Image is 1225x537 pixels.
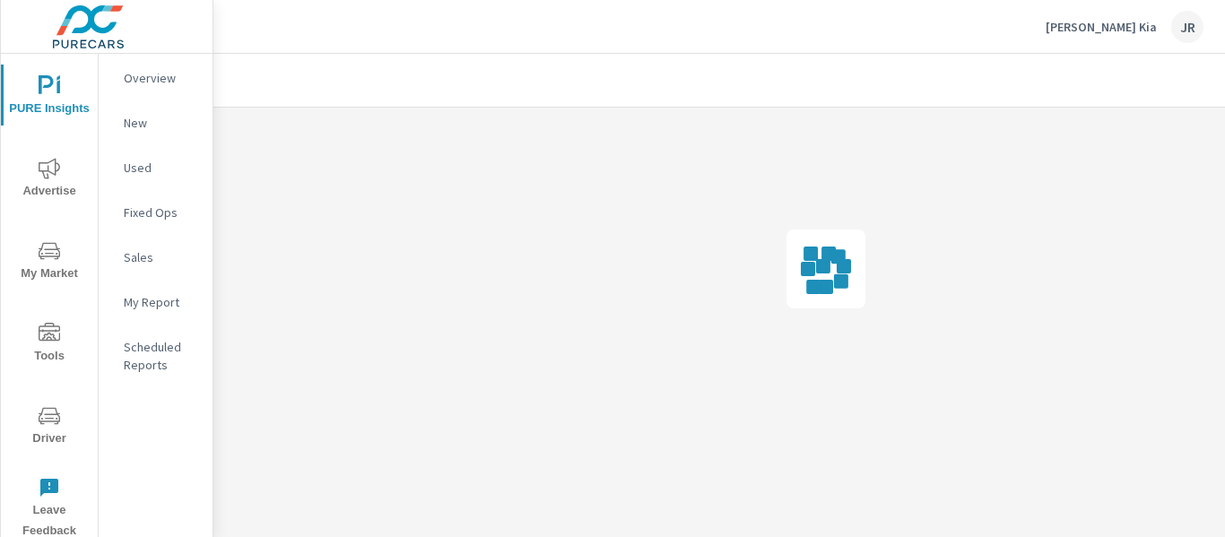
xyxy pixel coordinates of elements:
p: Used [124,159,198,177]
p: Scheduled Reports [124,338,198,374]
div: Fixed Ops [99,199,213,226]
p: Overview [124,69,198,87]
p: New [124,114,198,132]
p: Fixed Ops [124,204,198,221]
span: My Market [6,240,92,284]
div: Overview [99,65,213,91]
div: My Report [99,289,213,316]
span: PURE Insights [6,75,92,119]
div: Sales [99,244,213,271]
div: Used [99,154,213,181]
div: JR [1171,11,1203,43]
div: New [99,109,213,136]
span: Tools [6,323,92,367]
span: Driver [6,405,92,449]
p: My Report [124,293,198,311]
span: Advertise [6,158,92,202]
div: Scheduled Reports [99,333,213,378]
p: Sales [124,248,198,266]
p: [PERSON_NAME] Kia [1046,19,1157,35]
